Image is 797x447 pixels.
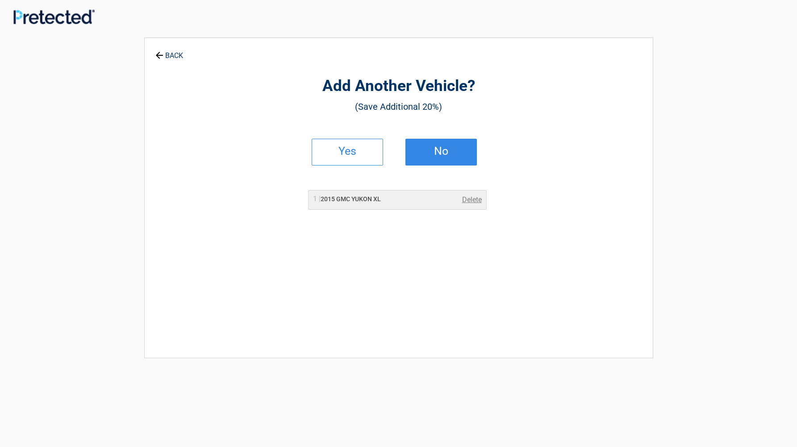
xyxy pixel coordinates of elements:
[462,195,482,205] a: Delete
[415,148,467,154] h2: No
[13,9,95,24] img: Main Logo
[313,195,381,204] h2: 2015 GMC YUKON XL
[154,44,185,59] a: BACK
[194,99,604,114] h3: (Save Additional 20%)
[321,148,374,154] h2: Yes
[313,195,321,203] span: 1 |
[194,76,604,97] h2: Add Another Vehicle?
